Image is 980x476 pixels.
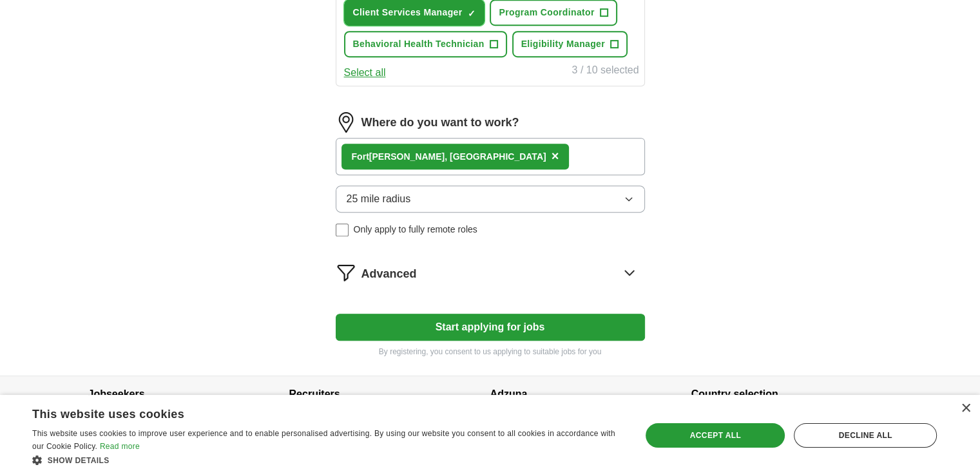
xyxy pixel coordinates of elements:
[361,265,417,283] span: Advanced
[347,191,411,207] span: 25 mile radius
[344,31,507,57] button: Behavioral Health Technician
[691,376,892,412] h4: Country selection
[100,442,140,451] a: Read more, opens a new window
[336,314,645,341] button: Start applying for jobs
[552,149,559,163] span: ×
[32,429,615,451] span: This website uses cookies to improve user experience and to enable personalised advertising. By u...
[336,186,645,213] button: 25 mile radius
[352,151,369,162] strong: Fort
[48,456,110,465] span: Show details
[336,262,356,283] img: filter
[361,114,519,131] label: Where do you want to work?
[794,423,937,448] div: Decline all
[336,112,356,133] img: location.png
[499,6,594,19] span: Program Coordinator
[521,37,605,51] span: Eligibility Manager
[961,404,970,414] div: Close
[646,423,785,448] div: Accept all
[32,403,591,422] div: This website uses cookies
[354,223,477,236] span: Only apply to fully remote roles
[353,6,463,19] span: Client Services Manager
[336,224,349,236] input: Only apply to fully remote roles
[344,65,386,81] button: Select all
[353,37,485,51] span: Behavioral Health Technician
[572,62,639,81] div: 3 / 10 selected
[552,147,559,166] button: ×
[467,8,475,19] span: ✓
[32,453,623,466] div: Show details
[512,31,628,57] button: Eligibility Manager
[352,150,546,164] div: [PERSON_NAME], [GEOGRAPHIC_DATA]
[336,346,645,357] p: By registering, you consent to us applying to suitable jobs for you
